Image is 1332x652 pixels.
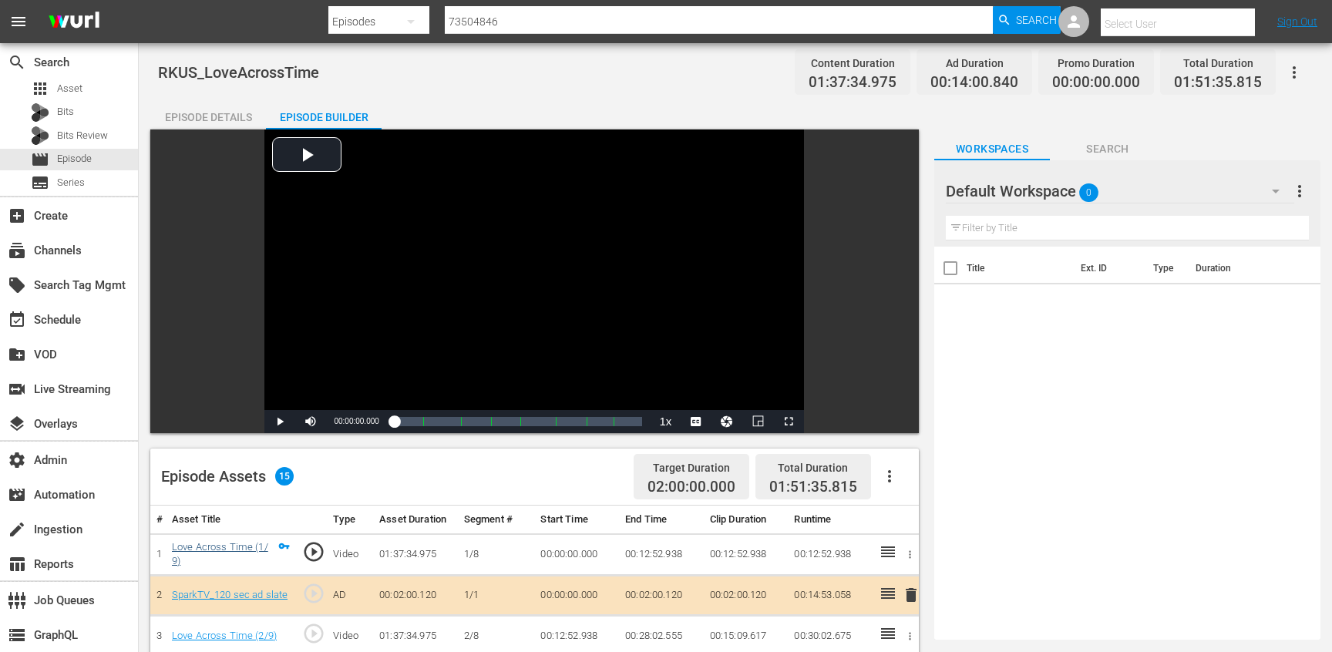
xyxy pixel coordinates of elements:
div: Video Player [264,129,804,433]
button: Captions [681,410,711,433]
span: play_circle_outline [302,582,325,605]
th: Start Time [534,506,619,534]
span: 01:51:35.815 [1174,74,1262,92]
td: 1 [150,533,166,575]
span: GraphQL [8,626,26,644]
td: 00:00:00.000 [534,575,619,616]
td: 00:14:53.058 [788,575,873,616]
span: Search [8,53,26,72]
td: 00:12:52.938 [704,533,789,575]
span: delete [902,586,920,604]
span: Ingestion [8,520,26,539]
span: Workspaces [934,139,1050,159]
div: Content Duration [809,52,896,74]
span: Create [8,207,26,225]
span: Bits Review [57,128,108,143]
th: Clip Duration [704,506,789,534]
span: Reports [8,555,26,573]
td: 1/8 [458,533,535,575]
button: delete [902,584,920,607]
span: Live Streaming [8,380,26,398]
td: 00:00:00.000 [534,533,619,575]
button: Jump To Time [711,410,742,433]
button: Search [993,6,1061,34]
span: Overlays [8,415,26,433]
div: Progress Bar [395,417,643,426]
span: Search [1016,6,1057,34]
td: 00:12:52.938 [788,533,873,575]
img: ans4CAIJ8jUAAAAAAAAAAAAAAAAAAAAAAAAgQb4GAAAAAAAAAAAAAAAAAAAAAAAAJMjXAAAAAAAAAAAAAAAAAAAAAAAAgAT5G... [37,4,111,40]
td: 01:37:34.975 [373,533,458,575]
span: 02:00:00.000 [647,479,735,496]
button: Episode Builder [266,99,382,129]
div: Bits [31,103,49,122]
div: Episode Details [150,99,266,136]
span: Job Queues [8,591,26,610]
span: Automation [8,486,26,504]
div: Target Duration [647,457,735,479]
span: 00:00:00.000 [1052,74,1140,92]
th: End Time [619,506,704,534]
span: Bits [57,104,74,119]
th: Title [967,247,1071,290]
span: 01:51:35.815 [769,478,857,496]
td: 00:02:00.120 [619,575,704,616]
span: Asset [31,79,49,98]
div: Ad Duration [930,52,1018,74]
span: Search [1050,139,1165,159]
div: Episode Builder [266,99,382,136]
button: Playback Rate [650,410,681,433]
th: Segment # [458,506,535,534]
span: 01:37:34.975 [809,74,896,92]
button: more_vert [1290,173,1309,210]
td: AD [327,575,373,616]
a: Love Across Time (2/9) [172,630,277,641]
div: Bits Review [31,126,49,145]
span: Series [57,175,85,190]
td: 2 [150,575,166,616]
th: Type [327,506,373,534]
span: Admin [8,451,26,469]
td: 00:02:00.120 [704,575,789,616]
a: Sign Out [1277,15,1317,28]
div: Promo Duration [1052,52,1140,74]
a: Love Across Time (1/9) [172,541,268,567]
span: play_circle_outline [302,540,325,563]
td: 1/1 [458,575,535,616]
span: Channels [8,241,26,260]
th: Duration [1186,247,1279,290]
div: Episode Assets [161,467,294,486]
span: Episode [57,151,92,166]
td: 00:12:52.938 [619,533,704,575]
button: Fullscreen [773,410,804,433]
button: Picture-in-Picture [742,410,773,433]
td: Video [327,533,373,575]
span: VOD [8,345,26,364]
span: menu [9,12,28,31]
span: 00:14:00.840 [930,74,1018,92]
span: 00:00:00.000 [334,417,378,425]
th: Asset Title [166,506,296,534]
span: RKUS_LoveAcrossTime [158,63,319,82]
span: Schedule [8,311,26,329]
a: SparkTV_120 sec ad slate [172,589,288,600]
span: more_vert [1290,182,1309,200]
th: Type [1144,247,1186,290]
span: 15 [275,467,294,486]
th: # [150,506,166,534]
button: Episode Details [150,99,266,129]
span: Search Tag Mgmt [8,276,26,294]
span: play_circle_outline [302,622,325,645]
span: Episode [31,150,49,169]
td: 00:02:00.120 [373,575,458,616]
div: Default Workspace [946,170,1294,213]
span: Series [31,173,49,192]
button: Play [264,410,295,433]
span: Asset [57,81,82,96]
div: Total Duration [769,457,857,479]
button: Mute [295,410,326,433]
th: Runtime [788,506,873,534]
div: Total Duration [1174,52,1262,74]
th: Ext. ID [1071,247,1144,290]
span: 0 [1079,176,1098,209]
